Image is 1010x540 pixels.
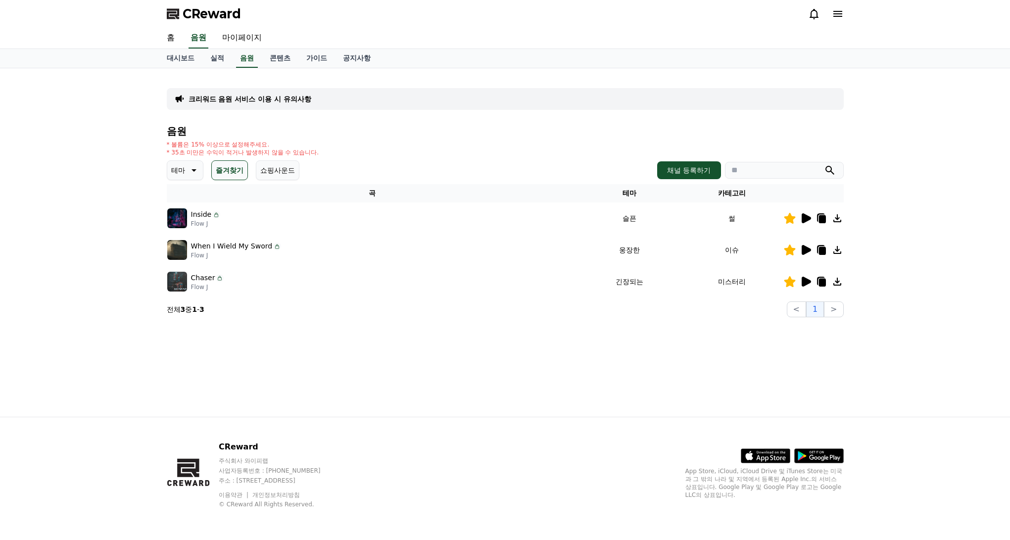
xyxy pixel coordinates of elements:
p: CReward [219,441,339,453]
th: 테마 [578,184,680,202]
button: < [787,301,806,317]
strong: 3 [181,305,186,313]
p: 주소 : [STREET_ADDRESS] [219,477,339,485]
a: CReward [167,6,241,22]
button: 즐겨찾기 [211,160,248,180]
td: 슬픈 [578,202,680,234]
button: 1 [806,301,824,317]
p: 테마 [171,163,185,177]
td: 썰 [680,202,783,234]
button: 채널 등록하기 [657,161,721,179]
img: music [167,208,187,228]
a: 개인정보처리방침 [252,491,300,498]
p: Flow J [191,220,221,228]
span: CReward [183,6,241,22]
strong: 1 [192,305,197,313]
a: 음원 [236,49,258,68]
img: music [167,272,187,292]
button: > [824,301,843,317]
td: 긴장되는 [578,266,680,297]
p: 전체 중 - [167,304,204,314]
button: 테마 [167,160,203,180]
p: * 35초 미만은 수익이 적거나 발생하지 않을 수 있습니다. [167,148,319,156]
th: 카테고리 [680,184,783,202]
p: * 볼륨은 15% 이상으로 설정해주세요. [167,141,319,148]
button: 쇼핑사운드 [256,160,299,180]
a: 홈 [159,28,183,49]
a: 대시보드 [159,49,202,68]
img: music [167,240,187,260]
p: When I Wield My Sword [191,241,273,251]
p: 주식회사 와이피랩 [219,457,339,465]
p: © CReward All Rights Reserved. [219,500,339,508]
p: Chaser [191,273,215,283]
h4: 음원 [167,126,844,137]
a: 이용약관 [219,491,250,498]
td: 미스터리 [680,266,783,297]
td: 이슈 [680,234,783,266]
a: 가이드 [298,49,335,68]
p: Flow J [191,251,282,259]
strong: 3 [199,305,204,313]
p: 사업자등록번호 : [PHONE_NUMBER] [219,467,339,475]
td: 웅장한 [578,234,680,266]
a: 실적 [202,49,232,68]
a: 음원 [189,28,208,49]
p: App Store, iCloud, iCloud Drive 및 iTunes Store는 미국과 그 밖의 나라 및 지역에서 등록된 Apple Inc.의 서비스 상표입니다. Goo... [685,467,844,499]
p: Inside [191,209,212,220]
p: Flow J [191,283,224,291]
th: 곡 [167,184,578,202]
a: 마이페이지 [214,28,270,49]
a: 콘텐츠 [262,49,298,68]
a: 크리워드 음원 서비스 이용 시 유의사항 [189,94,311,104]
a: 공지사항 [335,49,379,68]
